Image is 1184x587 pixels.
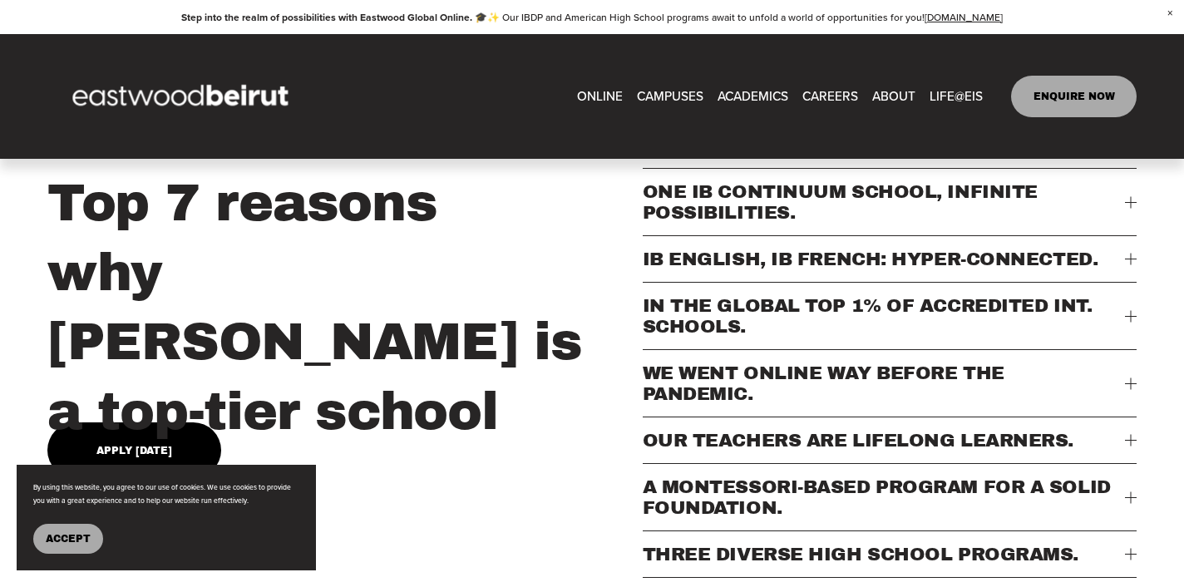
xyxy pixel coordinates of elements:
[17,465,316,570] section: Cookie banner
[872,84,915,110] a: folder dropdown
[643,169,1137,235] button: ONE IB CONTINUUM SCHOOL, INFINITE POSSIBILITIES.
[643,283,1137,349] button: IN THE GLOBAL TOP 1% OF ACCREDITED INT. SCHOOLS.
[643,350,1137,417] button: WE WENT ONLINE WAY BEFORE THE PANDEMIC.
[718,84,788,110] a: folder dropdown
[33,524,103,554] button: Accept
[643,464,1137,530] button: A MONTESSORI-BASED PROGRAM FOR A SOLID FOUNDATION.
[47,422,221,478] a: Apply [DATE]
[643,249,1126,269] span: IB ENGLISH, IB FRENCH: HYPER-CONNECTED.
[643,417,1137,463] button: OUR TEACHERS ARE LIFELONG LEARNERS.
[643,544,1126,565] span: THREE DIVERSE HIGH SCHOOL PROGRAMS.
[46,533,91,545] span: Accept
[802,84,858,110] a: CAREERS
[930,84,983,110] a: folder dropdown
[33,481,299,507] p: By using this website, you agree to our use of cookies. We use cookies to provide you with a grea...
[47,54,318,139] img: EastwoodIS Global Site
[577,84,623,110] a: ONLINE
[643,181,1126,223] span: ONE IB CONTINUUM SCHOOL, INFINITE POSSIBILITIES.
[643,295,1126,337] span: IN THE GLOBAL TOP 1% OF ACCREDITED INT. SCHOOLS.
[643,236,1137,282] button: IB ENGLISH, IB FRENCH: HYPER-CONNECTED.
[1011,76,1137,117] a: ENQUIRE NOW
[643,531,1137,577] button: THREE DIVERSE HIGH SCHOOL PROGRAMS.
[925,10,1003,24] a: [DOMAIN_NAME]
[718,85,788,108] span: ACADEMICS
[930,85,983,108] span: LIFE@EIS
[643,476,1126,518] span: A MONTESSORI-BASED PROGRAM FOR A SOLID FOUNDATION.
[643,363,1126,404] span: WE WENT ONLINE WAY BEFORE THE PANDEMIC.
[47,168,634,446] h2: Top 7 reasons why [PERSON_NAME] is a top-tier school
[643,430,1126,451] span: OUR TEACHERS ARE LIFELONG LEARNERS.
[637,84,703,110] a: folder dropdown
[637,85,703,108] span: CAMPUSES
[872,85,915,108] span: ABOUT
